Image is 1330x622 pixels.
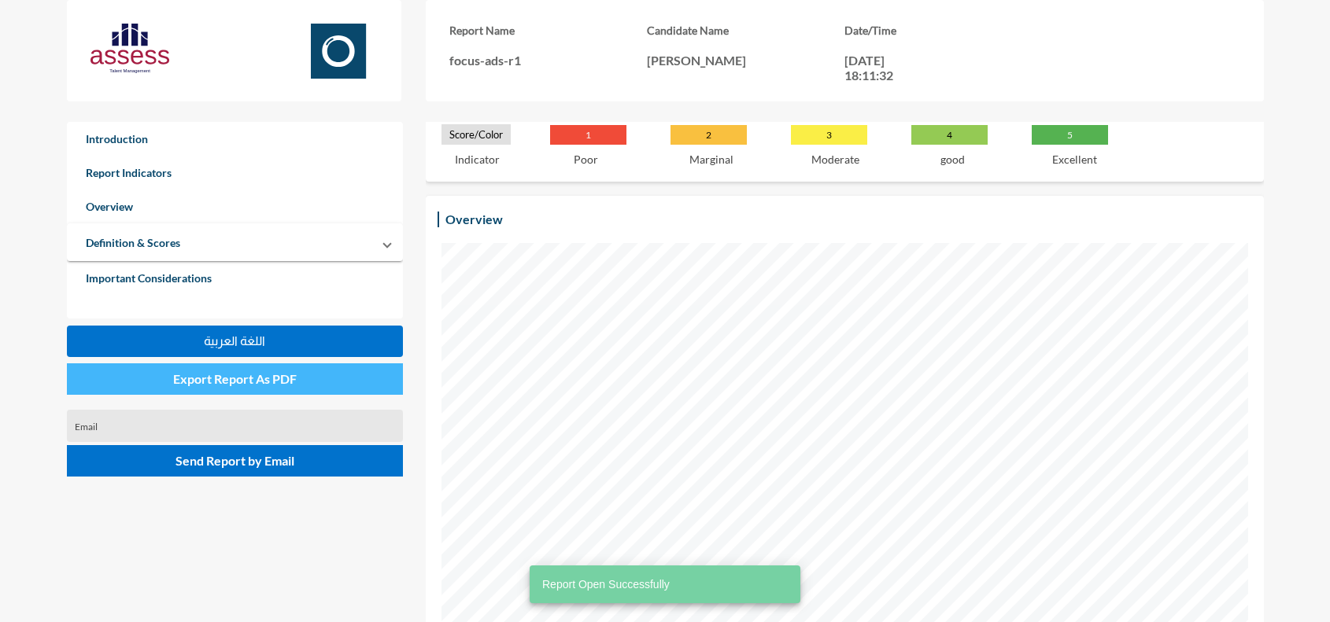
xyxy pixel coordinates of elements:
a: Introduction [67,122,404,156]
p: [DATE] 18:11:32 [844,53,915,83]
p: Marginal [689,153,733,166]
p: Score/Color [441,124,511,145]
h3: Candidate Name [647,24,844,37]
p: 3 [791,125,867,145]
p: [PERSON_NAME] [647,53,844,68]
a: Report Indicators [67,156,404,190]
p: Moderate [811,153,859,166]
h3: Report Name [449,24,647,37]
button: Export Report As PDF [67,363,404,395]
p: 5 [1032,125,1108,145]
h3: Overview [441,208,507,230]
span: Report Open Successfully [542,576,670,592]
p: good [940,153,965,166]
button: اللغة العربية [67,326,404,357]
a: Important Considerations [67,261,404,295]
a: Definition & Scores [67,226,199,259]
span: اللغة العربية [204,334,265,348]
p: 4 [911,125,988,145]
p: Poor [574,153,598,166]
img: AssessLogoo.svg [91,24,169,73]
img: Focus.svg [299,24,378,79]
p: 1 [550,125,626,145]
p: Excellent [1052,153,1097,166]
p: Indicator [455,153,500,166]
button: Send Report by Email [67,445,404,477]
span: Export Report As PDF [173,371,297,386]
span: Send Report by Email [175,453,294,468]
p: 2 [671,125,747,145]
h3: Date/Time [844,24,1042,37]
mat-expansion-panel-header: Definition & Scores [67,223,404,261]
p: focus-ads-r1 [449,53,647,68]
a: Overview [67,190,404,223]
